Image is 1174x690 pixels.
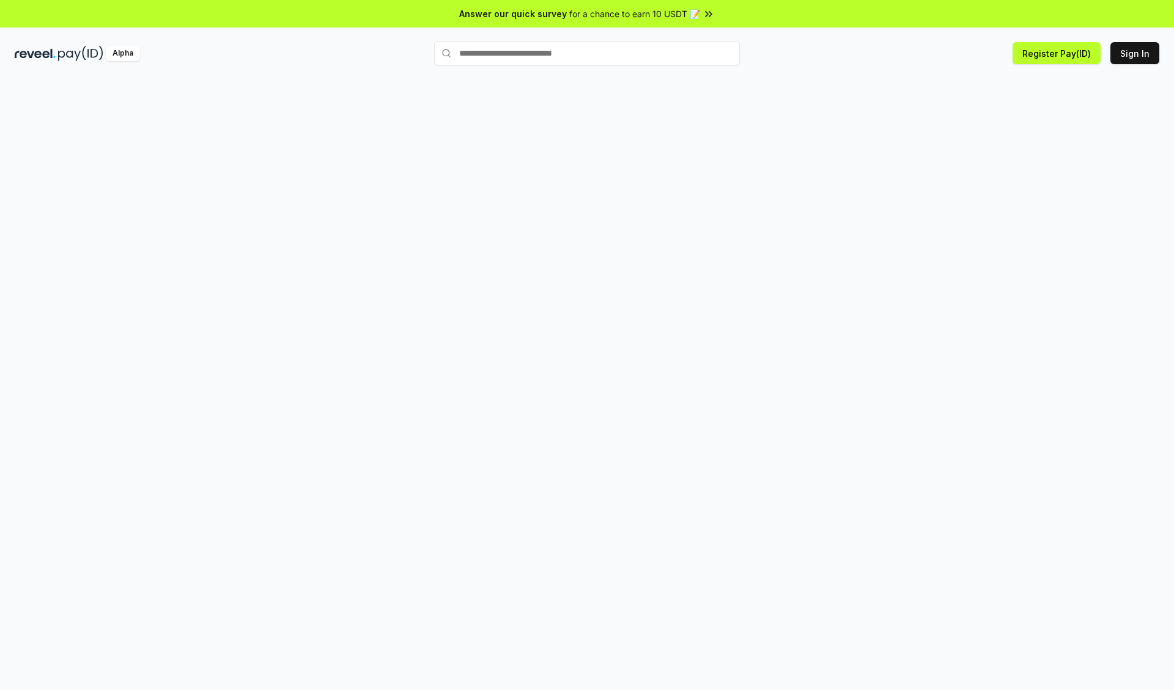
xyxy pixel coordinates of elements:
span: for a chance to earn 10 USDT 📝 [569,7,700,20]
img: reveel_dark [15,46,56,61]
div: Alpha [106,46,140,61]
button: Register Pay(ID) [1013,42,1101,64]
button: Sign In [1110,42,1159,64]
img: pay_id [58,46,103,61]
span: Answer our quick survey [459,7,567,20]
